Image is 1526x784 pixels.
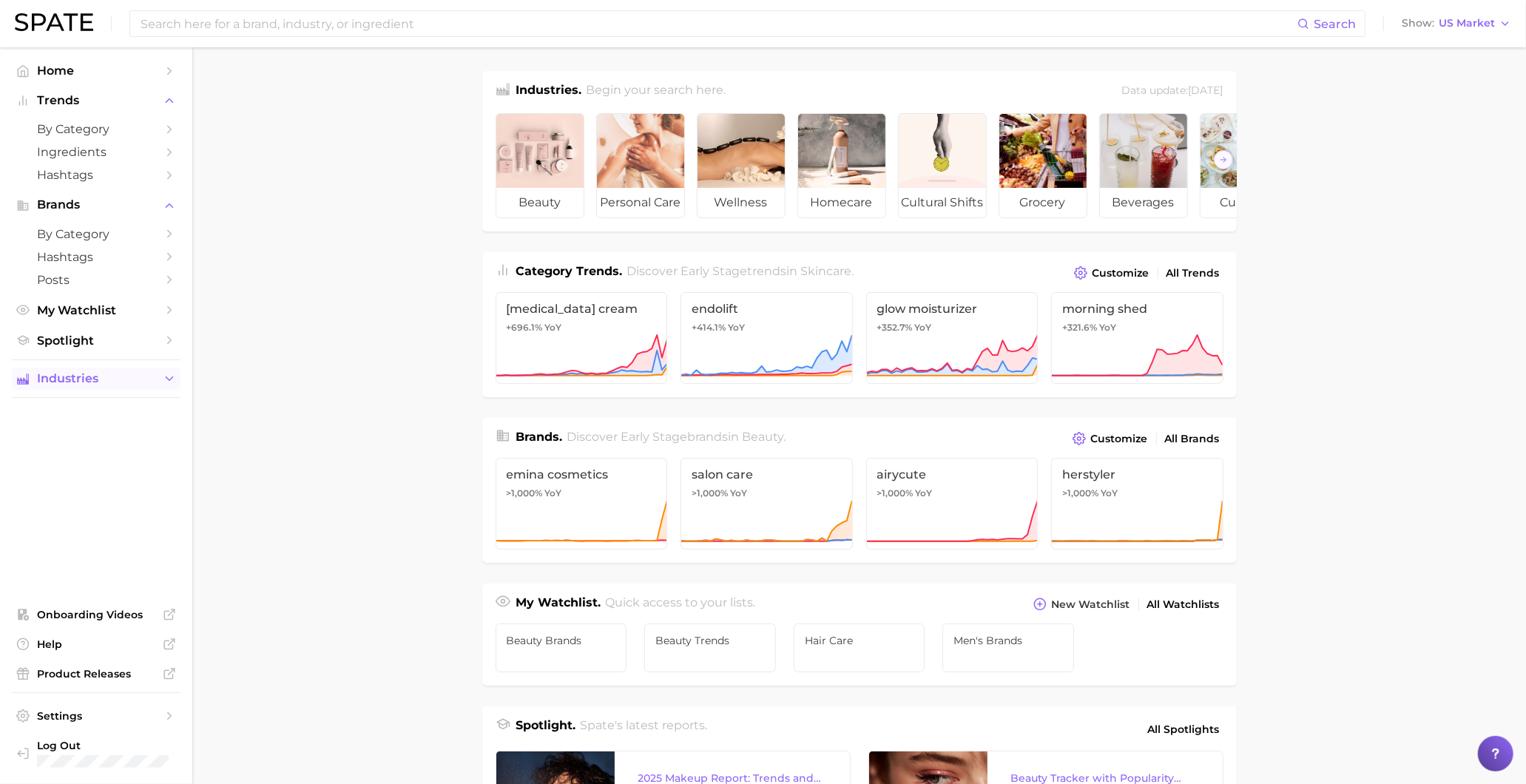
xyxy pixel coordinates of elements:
[692,302,842,316] span: endolift
[877,487,914,499] span: >1,000%
[597,188,684,217] span: personal care
[655,635,765,646] span: Beauty Trends
[698,188,785,217] span: wellness
[898,113,987,218] a: cultural shifts
[496,188,584,217] span: beauty
[1147,598,1220,611] span: All Watchlists
[37,227,155,241] span: by Category
[1099,322,1116,334] span: YoY
[1062,487,1098,499] span: >1,000%
[1314,17,1356,31] span: Search
[12,633,180,655] a: Help
[797,113,886,218] a: homecare
[692,322,726,333] span: +414.1%
[37,709,155,723] span: Settings
[794,624,925,672] a: Hair Care
[915,322,932,334] span: YoY
[507,322,543,333] span: +696.1%
[516,594,601,615] h1: My Watchlist.
[692,467,842,481] span: salon care
[681,458,853,550] a: salon care>1,000% YoY
[1200,113,1289,218] a: culinary
[37,372,155,385] span: Industries
[798,188,885,217] span: homecare
[37,145,155,159] span: Ingredients
[866,292,1039,384] a: glow moisturizer+352.7% YoY
[1093,267,1149,280] span: Customize
[37,667,155,680] span: Product Releases
[1398,14,1515,33] button: ShowUS Market
[1052,598,1130,611] span: New Watchlist
[1101,487,1118,499] span: YoY
[37,94,155,107] span: Trends
[1069,428,1151,449] button: Customize
[942,624,1074,672] a: Men's Brands
[1051,292,1223,384] a: morning shed+321.6% YoY
[1099,113,1188,218] a: beverages
[999,113,1087,218] a: grocery
[37,638,155,651] span: Help
[877,302,1027,316] span: glow moisturizer
[37,250,155,264] span: Hashtags
[1402,19,1434,27] span: Show
[12,163,180,186] a: Hashtags
[12,141,180,163] a: Ingredients
[1122,81,1223,101] div: Data update: [DATE]
[12,223,180,246] a: by Category
[999,188,1087,217] span: grocery
[567,430,786,444] span: Discover Early Stage brands in .
[644,624,776,672] a: Beauty Trends
[1163,263,1223,283] a: All Trends
[37,273,155,287] span: Posts
[1167,267,1220,280] span: All Trends
[730,487,747,499] span: YoY
[516,430,563,444] span: Brands .
[1030,594,1133,615] button: New Watchlist
[516,264,623,278] span: Category Trends .
[877,467,1027,481] span: airycute
[12,89,180,112] button: Trends
[866,458,1039,550] a: airycute>1,000% YoY
[1062,302,1212,316] span: morning shed
[877,322,913,333] span: +352.7%
[37,303,155,317] span: My Watchlist
[37,608,155,621] span: Onboarding Videos
[507,487,543,499] span: >1,000%
[916,487,933,499] span: YoY
[1062,467,1212,481] span: herstyler
[12,59,180,82] a: Home
[1051,458,1223,550] a: herstyler>1,000% YoY
[12,299,180,322] a: My Watchlist
[37,64,155,78] span: Home
[545,322,562,334] span: YoY
[1165,433,1220,445] span: All Brands
[580,717,707,742] h2: Spate's latest reports.
[627,264,854,278] span: Discover Early Stage trends in .
[1161,429,1223,449] a: All Brands
[1148,720,1220,738] span: All Spotlights
[953,635,1063,646] span: Men's Brands
[586,81,726,101] h2: Begin your search here.
[697,113,786,218] a: wellness
[12,194,180,216] button: Brands
[1439,19,1495,27] span: US Market
[681,292,853,384] a: endolift+414.1% YoY
[139,11,1297,36] input: Search here for a brand, industry, or ingredient
[496,113,584,218] a: beauty
[12,705,180,727] a: Settings
[728,322,745,334] span: YoY
[37,334,155,348] span: Spotlight
[496,624,627,672] a: Beauty Brands
[12,734,180,772] a: Log out. Currently logged in with e-mail lerae.matz@unilever.com.
[496,292,668,384] a: [MEDICAL_DATA] cream+696.1% YoY
[545,487,562,499] span: YoY
[12,118,180,141] a: by Category
[516,81,582,101] h1: Industries.
[1214,150,1233,169] button: Scroll Right
[15,13,93,31] img: SPATE
[1144,595,1223,615] a: All Watchlists
[742,430,783,444] span: beauty
[507,635,616,646] span: Beauty Brands
[692,487,728,499] span: >1,000%
[37,739,169,752] span: Log Out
